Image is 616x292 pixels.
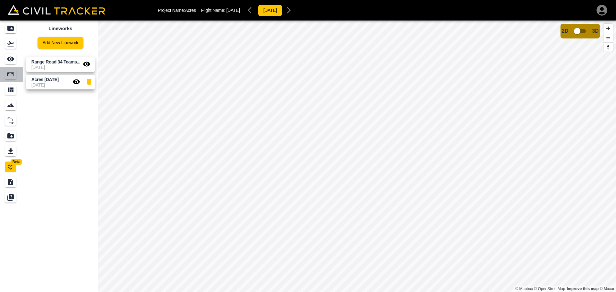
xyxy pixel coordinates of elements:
[158,8,196,13] p: Project Name: Acres
[8,5,105,15] img: Civil Tracker
[600,287,614,291] a: Maxar
[98,21,616,292] canvas: Map
[515,287,533,291] a: Mapbox
[258,4,282,16] button: [DATE]
[562,28,568,34] span: 2D
[567,287,599,291] a: Map feedback
[227,8,240,13] span: [DATE]
[592,28,599,34] span: 3D
[201,8,240,13] p: Flight Name:
[603,24,613,33] button: Zoom in
[603,33,613,42] button: Zoom out
[603,42,613,52] button: Reset bearing to north
[534,287,565,291] a: OpenStreetMap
